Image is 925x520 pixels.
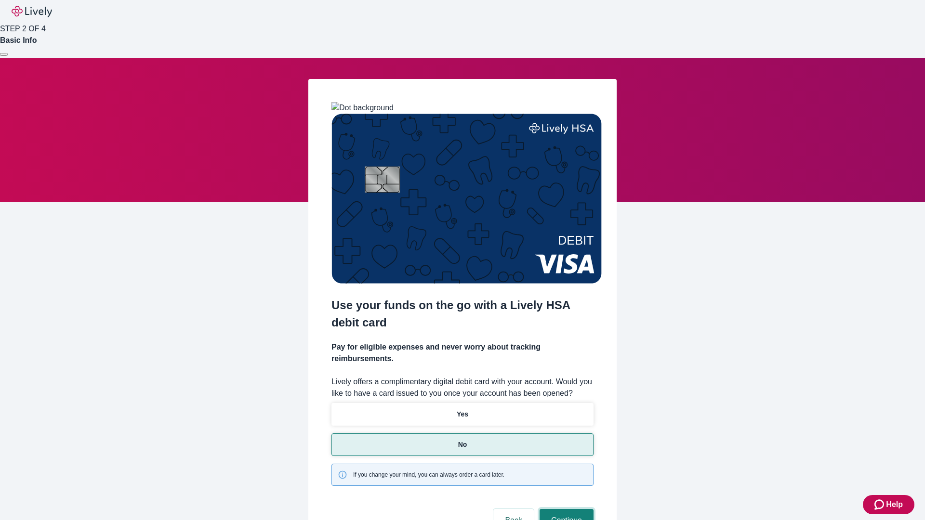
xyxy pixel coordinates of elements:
button: Zendesk support iconHelp [863,495,914,514]
span: If you change your mind, you can always order a card later. [353,470,504,479]
img: Lively [12,6,52,17]
p: Yes [457,409,468,419]
button: No [331,433,594,456]
button: Yes [331,403,594,426]
img: Debit card [331,114,602,284]
h2: Use your funds on the go with a Lively HSA debit card [331,297,594,331]
label: Lively offers a complimentary digital debit card with your account. Would you like to have a card... [331,376,594,399]
img: Dot background [331,102,394,114]
svg: Zendesk support icon [874,499,886,510]
h4: Pay for eligible expenses and never worry about tracking reimbursements. [331,341,594,364]
p: No [458,440,467,450]
span: Help [886,499,903,510]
